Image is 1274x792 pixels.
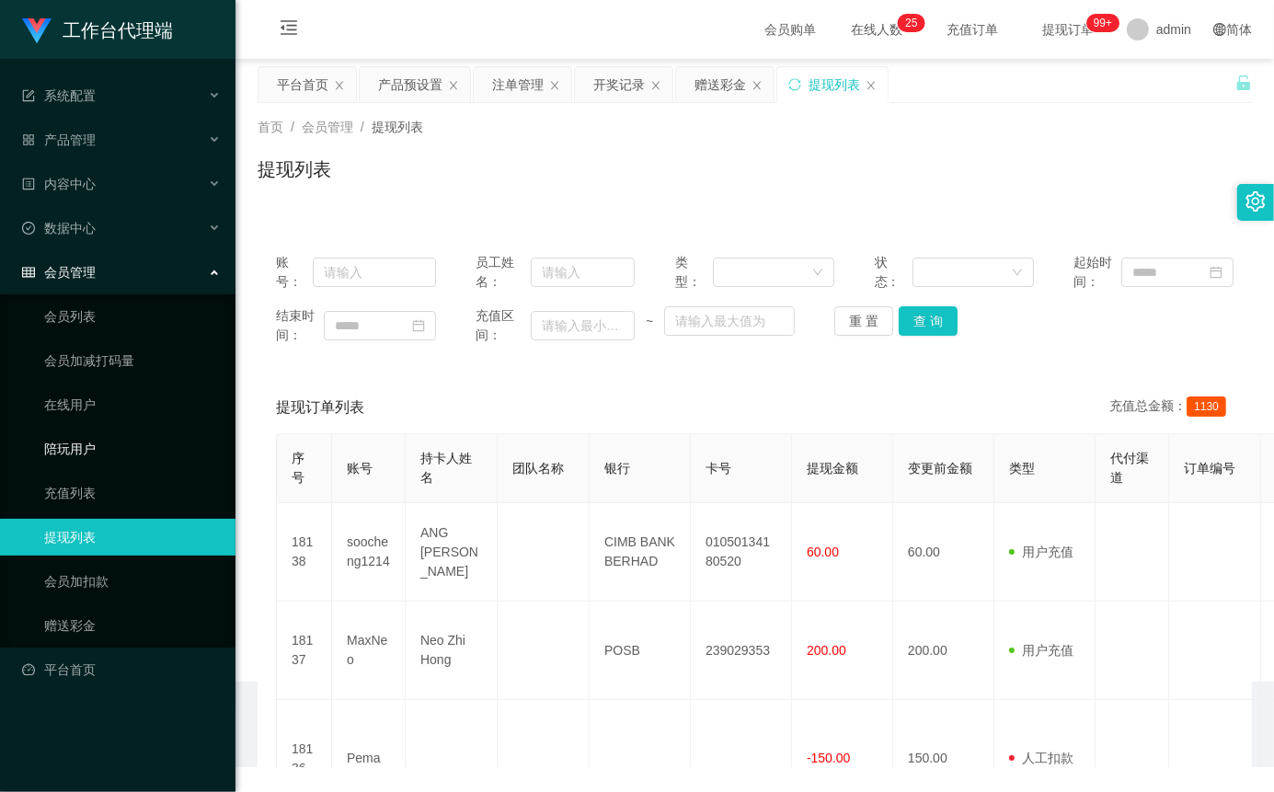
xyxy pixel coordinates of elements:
td: 18137 [277,602,332,700]
button: 重 置 [834,306,893,336]
p: 2 [905,14,912,32]
span: 提现订单列表 [276,396,364,419]
span: 起始时间： [1074,253,1122,292]
i: 图标: check-circle-o [22,222,35,235]
div: 2021 [250,726,1259,745]
span: 会员管理 [302,120,353,134]
a: 充值列表 [44,475,221,511]
td: 01050134180520 [691,503,792,602]
span: 提现金额 [807,461,858,476]
span: 订单编号 [1184,461,1235,476]
span: 60.00 [807,545,839,559]
div: 开奖记录 [593,67,645,102]
span: 1130 [1187,396,1226,417]
a: 提现列表 [44,519,221,556]
span: 产品管理 [22,132,96,147]
i: 图标: sync [788,78,801,91]
i: 图标: table [22,266,35,279]
a: 图标: dashboard平台首页 [22,651,221,688]
span: 充值订单 [937,23,1007,36]
img: logo.9652507e.png [22,18,52,44]
td: soocheng1214 [332,503,406,602]
input: 请输入 [531,258,636,287]
span: 结束时间： [276,306,324,345]
i: 图标: close [866,80,877,91]
button: 查 询 [899,306,958,336]
input: 请输入 [313,258,436,287]
span: 提现订单 [1033,23,1103,36]
sup: 986 [1086,14,1119,32]
span: 员工姓名： [476,253,531,292]
i: 图标: close [448,80,459,91]
span: 代付渠道 [1110,451,1149,485]
span: 序号 [292,451,304,485]
span: -150.00 [807,751,850,765]
input: 请输入最小值为 [531,311,636,340]
a: 在线用户 [44,386,221,423]
a: 会员加扣款 [44,563,221,600]
span: 在线人数 [842,23,912,36]
td: 239029353 [691,602,792,700]
td: CIMB BANK BERHAD [590,503,691,602]
i: 图标: close [650,80,661,91]
p: 5 [912,14,918,32]
td: Neo Zhi Hong [406,602,498,700]
span: 用户充值 [1009,545,1073,559]
div: 产品预设置 [378,67,442,102]
sup: 25 [898,14,924,32]
td: 200.00 [893,602,994,700]
span: 首页 [258,120,283,134]
a: 工作台代理端 [22,22,173,37]
span: 人工扣款 [1009,751,1073,765]
span: 用户充值 [1009,643,1073,658]
td: ANG [PERSON_NAME] [406,503,498,602]
a: 赠送彩金 [44,607,221,644]
div: 提现列表 [809,67,860,102]
span: 提现列表 [372,120,423,134]
span: 类型： [675,253,713,292]
i: 图标: profile [22,178,35,190]
td: 18138 [277,503,332,602]
i: 图标: close [752,80,763,91]
td: 60.00 [893,503,994,602]
h1: 工作台代理端 [63,1,173,60]
span: 系统配置 [22,88,96,103]
span: 持卡人姓名 [420,451,472,485]
i: 图标: down [812,267,823,280]
span: ~ [635,312,664,331]
i: 图标: calendar [1210,266,1222,279]
i: 图标: form [22,89,35,102]
span: 卡号 [706,461,731,476]
td: POSB [590,602,691,700]
span: / [361,120,364,134]
span: 账号 [347,461,373,476]
a: 会员列表 [44,298,221,335]
span: / [291,120,294,134]
i: 图标: appstore-o [22,133,35,146]
i: 图标: calendar [412,319,425,332]
span: 账号： [276,253,313,292]
i: 图标: menu-fold [258,1,320,60]
span: 200.00 [807,643,846,658]
i: 图标: close [549,80,560,91]
i: 图标: setting [1245,191,1266,212]
i: 图标: unlock [1235,75,1252,91]
span: 银行 [604,461,630,476]
a: 陪玩用户 [44,430,221,467]
div: 平台首页 [277,67,328,102]
td: MaxNeo [332,602,406,700]
span: 数据中心 [22,221,96,235]
div: 注单管理 [492,67,544,102]
span: 内容中心 [22,177,96,191]
span: 类型 [1009,461,1035,476]
div: 充值总金额： [1109,396,1234,419]
span: 状态： [875,253,912,292]
span: 会员管理 [22,265,96,280]
h1: 提现列表 [258,155,331,183]
i: 图标: global [1213,23,1226,36]
i: 图标: close [334,80,345,91]
span: 团队名称 [512,461,564,476]
span: 充值区间： [476,306,531,345]
div: 赠送彩金 [694,67,746,102]
span: 变更前金额 [908,461,972,476]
